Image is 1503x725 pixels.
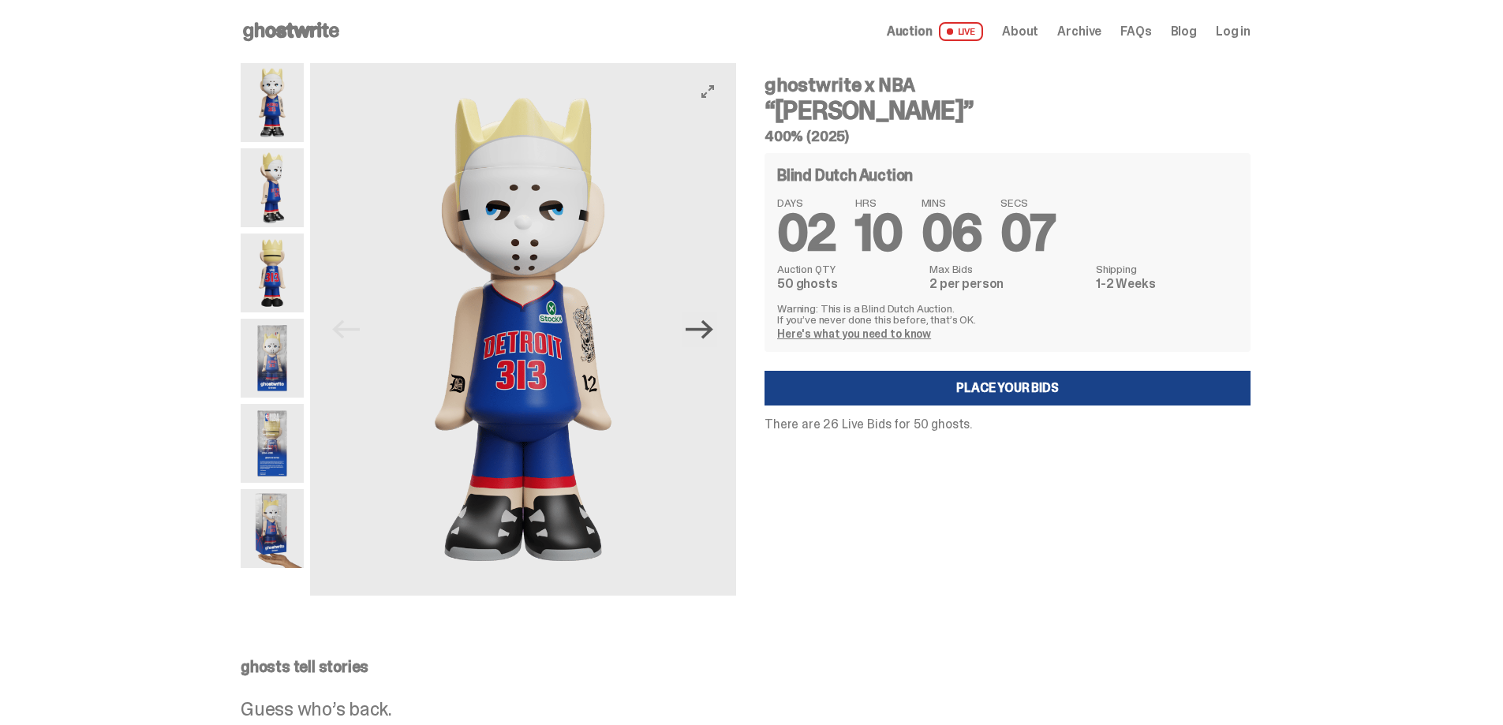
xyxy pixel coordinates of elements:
p: There are 26 Live Bids for 50 ghosts. [765,418,1251,431]
img: Copy%20of%20Eminem_NBA_400_1.png [310,63,736,596]
a: Place your Bids [765,371,1251,405]
img: Eminem_NBA_400_12.png [241,319,304,398]
h3: “[PERSON_NAME]” [765,98,1251,123]
span: MINS [922,197,982,208]
dd: 2 per person [929,278,1086,290]
a: FAQs [1120,25,1151,38]
a: About [1002,25,1038,38]
button: View full-screen [698,82,717,101]
img: Copy%20of%20Eminem_NBA_400_6.png [241,234,304,312]
button: Next [682,312,717,347]
span: DAYS [777,197,836,208]
img: Copy%20of%20Eminem_NBA_400_1.png [241,63,304,142]
dt: Auction QTY [777,263,920,275]
p: Warning: This is a Blind Dutch Auction. If you’ve never done this before, that’s OK. [777,303,1238,325]
span: HRS [855,197,903,208]
h4: Blind Dutch Auction [777,167,913,183]
a: Auction LIVE [887,22,983,41]
span: SECS [1000,197,1055,208]
h4: ghostwrite x NBA [765,76,1251,95]
dt: Shipping [1096,263,1238,275]
span: LIVE [939,22,984,41]
span: 02 [777,200,836,266]
span: 07 [1000,200,1055,266]
span: Auction [887,25,933,38]
dd: 50 ghosts [777,278,920,290]
img: eminem%20scale.png [241,489,304,568]
a: Archive [1057,25,1101,38]
p: ghosts tell stories [241,659,1251,675]
a: Blog [1171,25,1197,38]
img: Copy%20of%20Eminem_NBA_400_3.png [241,148,304,227]
span: 10 [855,200,903,266]
img: Eminem_NBA_400_13.png [241,404,304,483]
h5: 400% (2025) [765,129,1251,144]
span: 06 [922,200,982,266]
dd: 1-2 Weeks [1096,278,1238,290]
a: Log in [1216,25,1251,38]
dt: Max Bids [929,263,1086,275]
a: Here's what you need to know [777,327,931,341]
